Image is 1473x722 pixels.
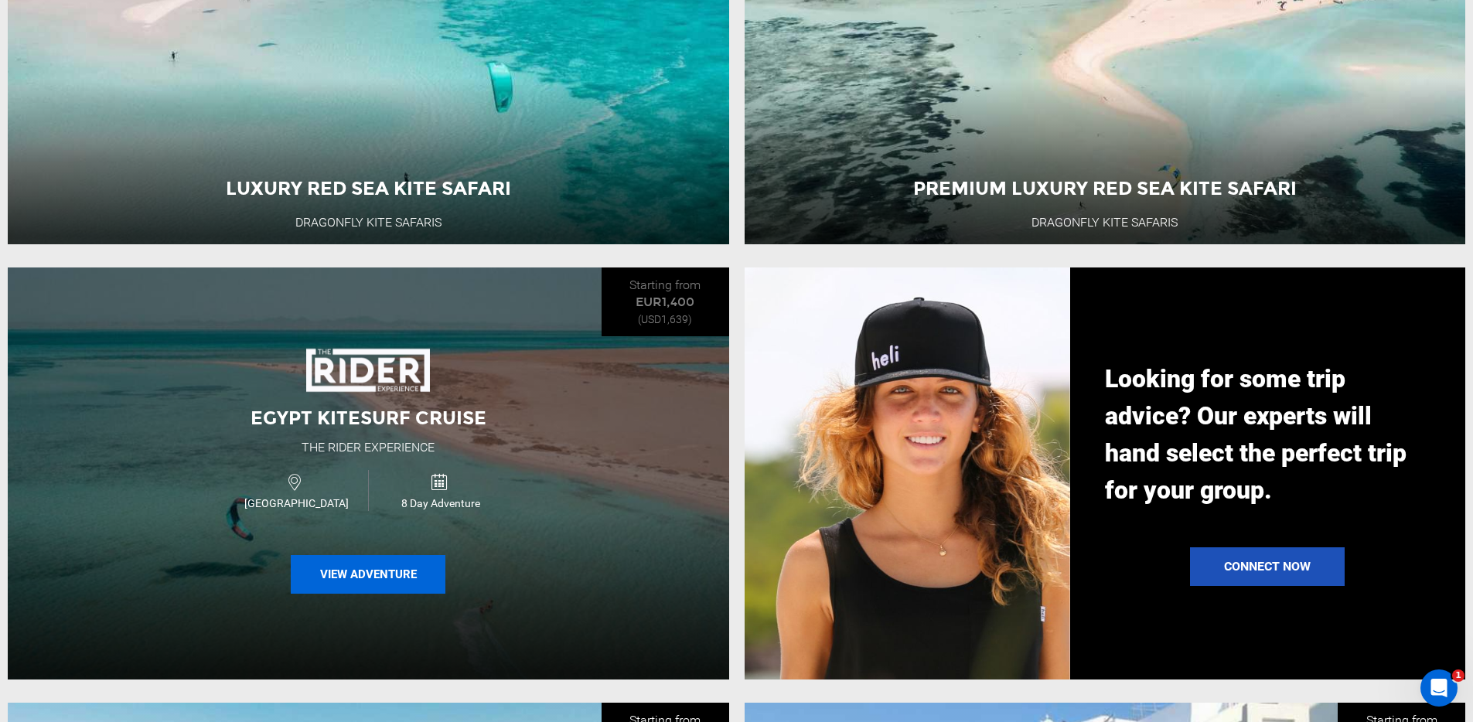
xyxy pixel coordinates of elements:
div: The Rider Experience [302,439,435,457]
iframe: Intercom live chat [1420,669,1458,707]
img: images [306,342,430,397]
span: [GEOGRAPHIC_DATA] [224,496,368,511]
a: Connect Now [1190,547,1345,586]
button: View Adventure [291,555,445,594]
span: 8 Day Adventure [369,496,512,511]
span: Egypt Kitesurf Cruise [251,407,486,429]
span: 1 [1452,669,1464,682]
p: Looking for some trip advice? Our experts will hand select the perfect trip for your group. [1105,360,1430,509]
